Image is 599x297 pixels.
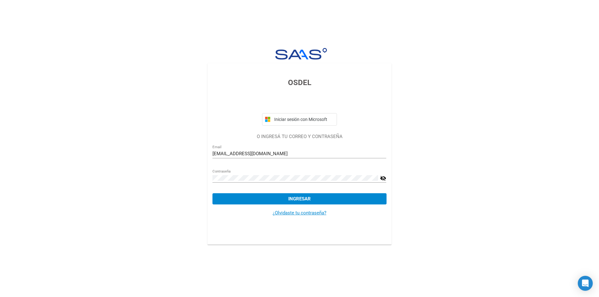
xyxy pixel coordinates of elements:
p: O INGRESÁ TU CORREO Y CONTRASEÑA [212,133,386,140]
button: Ingresar [212,193,386,204]
a: ¿Olvidaste tu contraseña? [273,210,326,216]
div: Open Intercom Messenger [578,276,593,291]
span: Iniciar sesión con Microsoft [273,117,334,122]
button: Iniciar sesión con Microsoft [262,113,337,126]
span: Ingresar [288,196,311,202]
mat-icon: visibility_off [380,175,386,182]
h3: OSDEL [212,77,386,88]
iframe: Botón Iniciar sesión con Google [259,95,340,109]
